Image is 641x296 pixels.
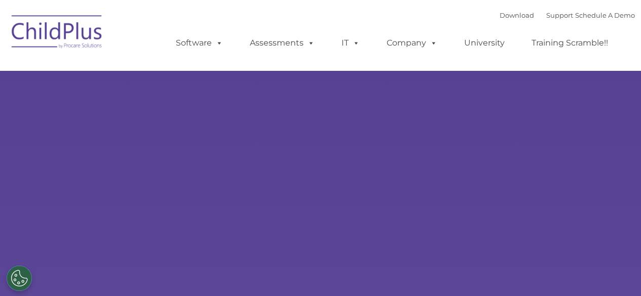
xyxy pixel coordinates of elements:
a: Schedule A Demo [575,11,635,19]
a: Training Scramble!! [521,33,618,53]
a: Company [376,33,447,53]
a: Download [500,11,534,19]
a: Support [546,11,573,19]
a: University [454,33,515,53]
font: | [500,11,635,19]
a: Software [166,33,233,53]
button: Cookies Settings [7,266,32,291]
a: Assessments [240,33,325,53]
a: IT [331,33,370,53]
img: ChildPlus by Procare Solutions [7,8,108,59]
